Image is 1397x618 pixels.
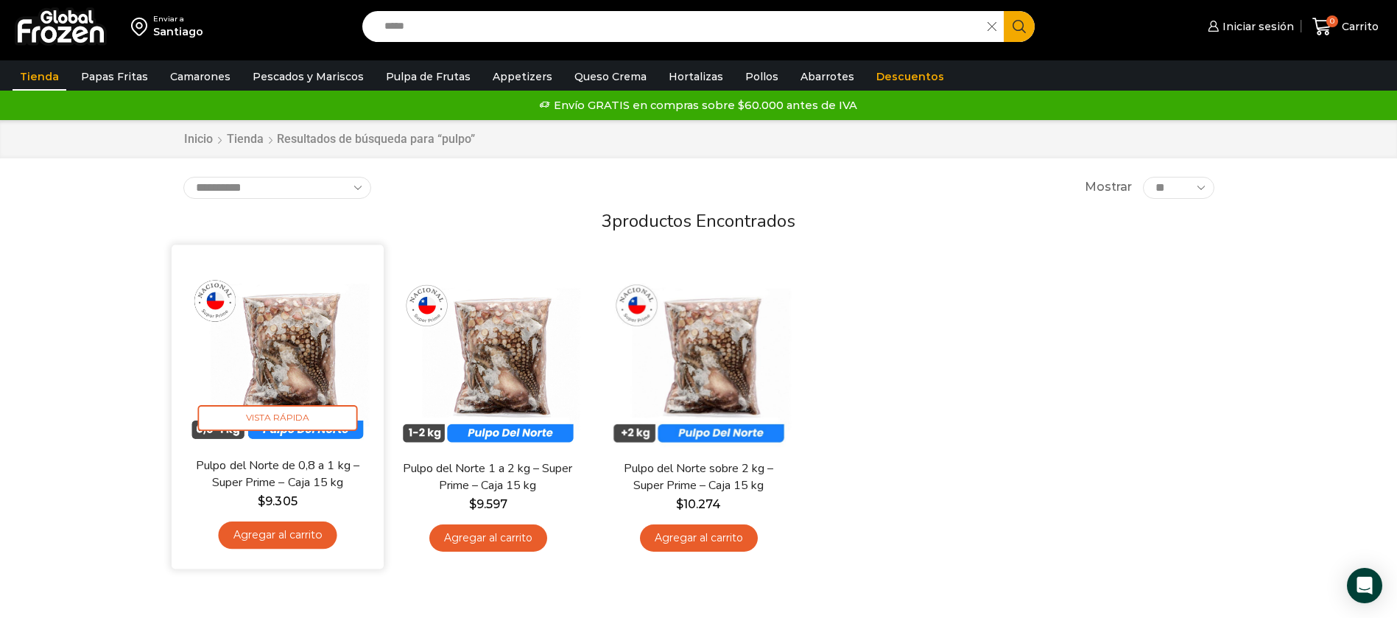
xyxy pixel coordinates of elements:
[245,63,371,91] a: Pescados y Mariscos
[183,131,475,148] nav: Breadcrumb
[1338,19,1379,34] span: Carrito
[258,494,297,508] bdi: 9.305
[197,405,357,431] span: Vista Rápida
[153,14,203,24] div: Enviar a
[676,497,721,511] bdi: 10.274
[661,63,731,91] a: Hortalizas
[1326,15,1338,27] span: 0
[567,63,654,91] a: Queso Crema
[640,524,758,552] a: Agregar al carrito: “Pulpo del Norte sobre 2 kg - Super Prime - Caja 15 kg”
[469,497,507,511] bdi: 9.597
[13,63,66,91] a: Tienda
[226,131,264,148] a: Tienda
[1085,179,1132,196] span: Mostrar
[1309,10,1382,44] a: 0 Carrito
[485,63,560,91] a: Appetizers
[602,209,612,233] span: 3
[1219,19,1294,34] span: Iniciar sesión
[869,63,951,91] a: Descuentos
[153,24,203,39] div: Santiago
[183,131,214,148] a: Inicio
[403,460,572,494] a: Pulpo del Norte 1 a 2 kg – Super Prime – Caja 15 kg
[469,497,476,511] span: $
[131,14,153,39] img: address-field-icon.svg
[676,497,683,511] span: $
[163,63,238,91] a: Camarones
[613,460,783,494] a: Pulpo del Norte sobre 2 kg – Super Prime – Caja 15 kg
[218,522,337,549] a: Agregar al carrito: “Pulpo del Norte de 0,8 a 1 kg - Super Prime - Caja 15 kg”
[1004,11,1035,42] button: Search button
[74,63,155,91] a: Papas Fritas
[429,524,547,552] a: Agregar al carrito: “Pulpo del Norte 1 a 2 kg - Super Prime - Caja 15 kg”
[379,63,478,91] a: Pulpa de Frutas
[793,63,862,91] a: Abarrotes
[191,457,362,492] a: Pulpo del Norte de 0,8 a 1 kg – Super Prime – Caja 15 kg
[1347,568,1382,603] div: Open Intercom Messenger
[183,177,371,199] select: Pedido de la tienda
[277,132,475,146] h1: Resultados de búsqueda para “pulpo”
[1204,12,1294,41] a: Iniciar sesión
[738,63,786,91] a: Pollos
[258,494,265,508] span: $
[612,209,795,233] span: productos encontrados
